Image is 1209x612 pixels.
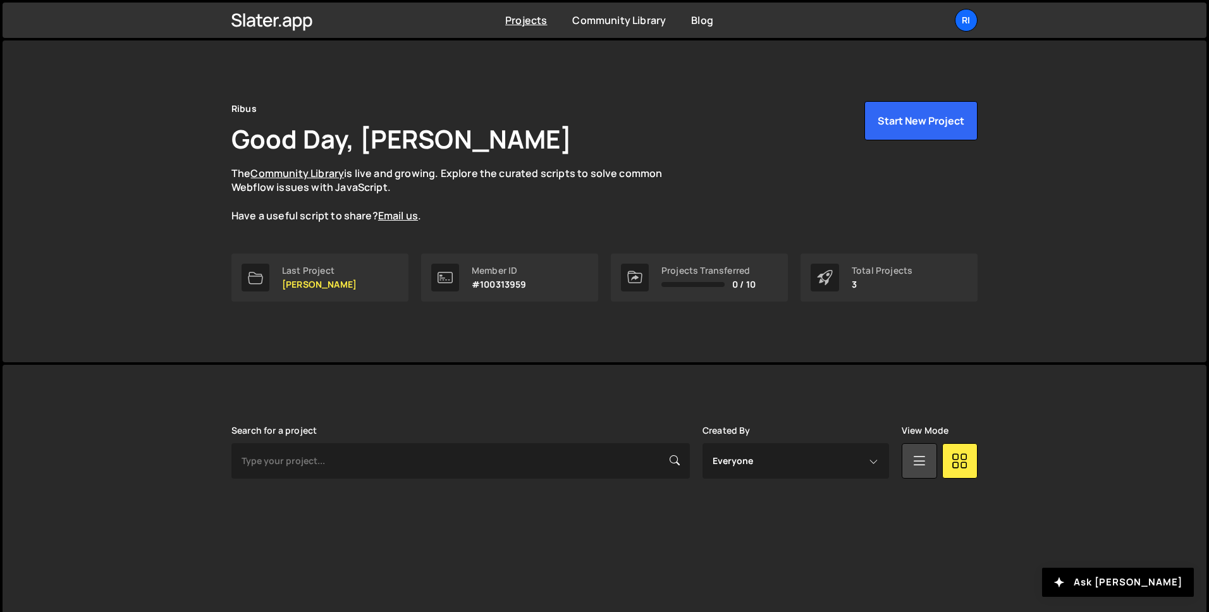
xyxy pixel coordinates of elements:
a: Projects [505,13,547,27]
a: Ri [955,9,978,32]
div: Total Projects [852,266,912,276]
span: 0 / 10 [732,279,756,290]
div: Last Project [282,266,357,276]
label: Created By [703,425,751,436]
p: #100313959 [472,279,527,290]
p: [PERSON_NAME] [282,279,357,290]
a: Last Project [PERSON_NAME] [231,254,408,302]
a: Community Library [250,166,344,180]
a: Blog [691,13,713,27]
h1: Good Day, [PERSON_NAME] [231,121,572,156]
p: 3 [852,279,912,290]
div: Ribus [231,101,257,116]
label: Search for a project [231,425,317,436]
div: Projects Transferred [661,266,756,276]
a: Community Library [572,13,666,27]
p: The is live and growing. Explore the curated scripts to solve common Webflow issues with JavaScri... [231,166,687,223]
div: Member ID [472,266,527,276]
label: View Mode [902,425,948,436]
a: Email us [378,209,418,223]
input: Type your project... [231,443,690,479]
button: Ask [PERSON_NAME] [1042,568,1194,597]
button: Start New Project [864,101,978,140]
